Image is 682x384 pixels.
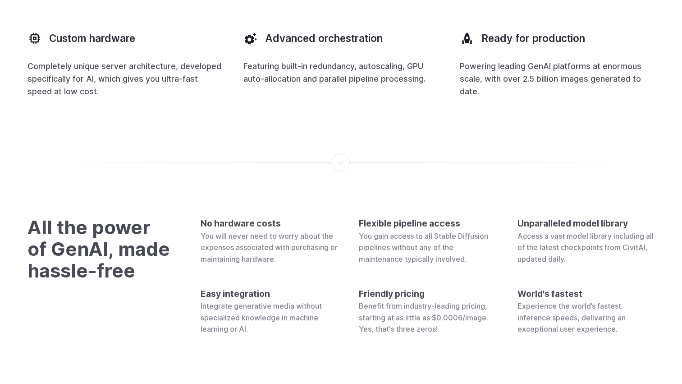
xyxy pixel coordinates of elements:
[201,287,338,301] h4: Easy integration
[481,31,585,46] h3: Ready for production
[201,217,338,231] h4: No hardware costs
[359,217,496,231] h4: Flexible pipeline access
[27,217,172,335] h3: All the power of GenAI, made hassle-free
[517,231,654,264] span: Access a vast model library including all of the latest checkpoints from CivitAI, updated daily.
[517,301,626,333] span: Experience the world’s fastest inference speeds, delivering an exceptional user experience.
[201,301,322,333] span: Integrate generative media without specialized knowledge in machine learning or AI.
[359,301,488,333] span: Benefit from industry-leading pricing, starting at as little as $0.0006/image. Yes, that's three ...
[243,60,438,85] p: Featuring built-in redundancy, autoscaling, GPU auto-allocation and parallel pipeline processing.
[265,31,383,46] h3: Advanced orchestration
[359,231,488,264] span: You gain access to all Stable Diffusion pipelines without any of the maintenance typically involved.
[49,31,135,46] h3: Custom hardware
[460,60,655,98] p: Powering leading GenAI platforms at enormous scale, with over 2.5 billion images generated to date.
[517,287,655,301] h4: World's fastest
[359,287,496,301] h4: Friendly pricing
[201,231,338,264] span: You will never need to worry about the expenses associated with purchasing or maintaining hardware.
[27,60,222,98] p: Completely unique server architecture, developed specifically for AI, which gives you ultra-fast ...
[517,217,655,231] h4: Unparalleled model library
